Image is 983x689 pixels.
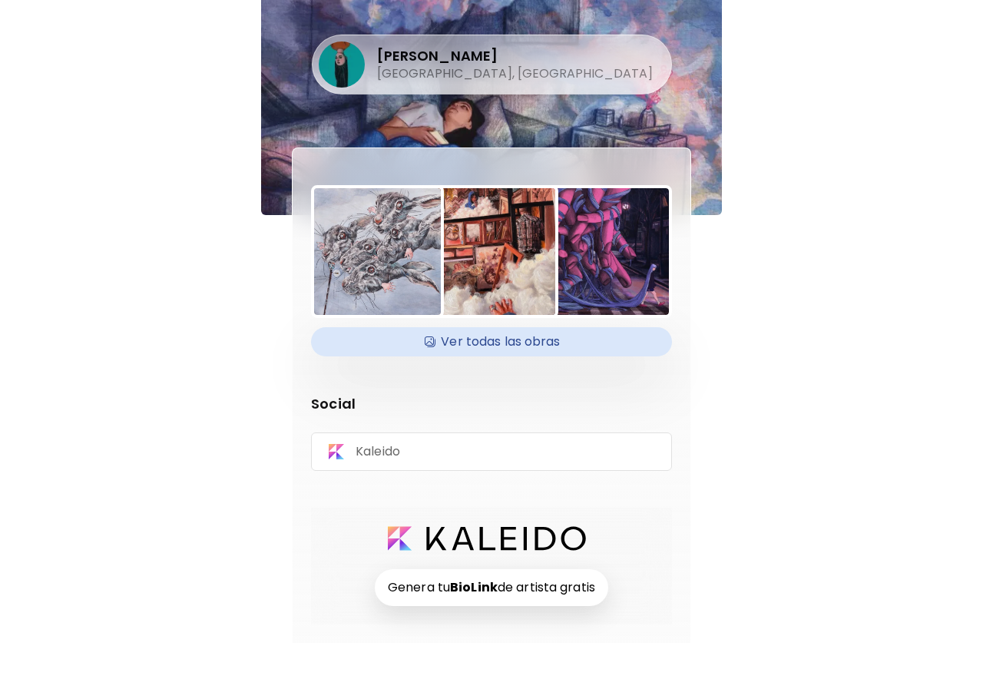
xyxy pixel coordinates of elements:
[311,327,672,356] div: AvailableVer todas las obras
[377,47,653,65] h4: [PERSON_NAME]
[542,188,669,315] img: https://cdn.kaleido.art/CDN/Artwork/130530/Thumbnail/medium.webp?updated=586580
[356,443,400,460] p: Kaleido
[311,393,672,414] p: Social
[422,330,438,353] img: Available
[320,330,663,353] h4: Ver todas las obras
[314,188,441,315] img: https://cdn.kaleido.art/CDN/Artwork/157246/Thumbnail/large.webp?updated=703722
[377,65,653,82] h5: [GEOGRAPHIC_DATA], [GEOGRAPHIC_DATA]
[319,41,653,88] div: [PERSON_NAME][GEOGRAPHIC_DATA], [GEOGRAPHIC_DATA]
[375,569,608,606] h6: Genera tu de artista gratis
[450,578,498,596] strong: BioLink
[388,526,586,551] img: logo
[428,188,554,315] img: https://cdn.kaleido.art/CDN/Artwork/137686/Thumbnail/medium.webp?updated=624918
[327,442,346,461] img: Kaleido
[388,526,595,551] a: logo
